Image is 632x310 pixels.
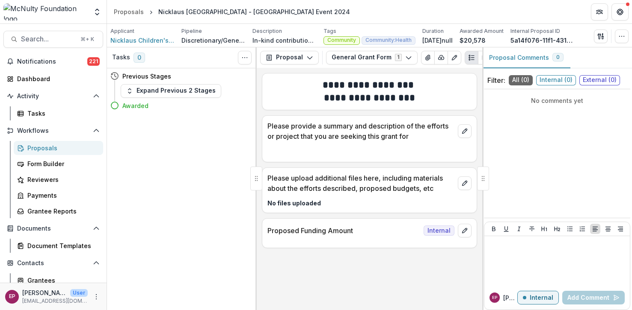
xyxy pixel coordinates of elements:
p: Discretionary/General [181,36,246,45]
div: ⌘ + K [79,35,96,44]
span: 221 [87,57,100,66]
span: 0 [134,53,145,63]
p: In-kind contribution for [DATE] Fundraiser Event [252,36,317,45]
a: Grantees [14,273,103,287]
a: Form Builder [14,157,103,171]
p: Awarded Amount [460,27,504,35]
p: [DATE]null [422,36,453,45]
h4: Previous Stages [122,72,171,81]
button: Notifications221 [3,55,103,68]
button: View Attached Files [421,51,435,64]
button: edit [458,124,472,138]
button: Ordered List [577,224,587,234]
h4: Awarded [122,101,148,110]
p: Please provide a summary and description of the efforts or project that you are seeking this gran... [267,121,454,141]
div: Proposals [27,143,96,152]
button: Proposal Comments [482,47,570,68]
button: Open Contacts [3,256,103,270]
p: Internal Proposal ID [510,27,560,35]
button: edit [458,224,472,237]
button: edit [458,176,472,190]
button: Italicize [514,224,524,234]
button: Add Comment [562,291,625,304]
div: Esther Park [492,295,497,300]
p: Please upload additional files here, including materials about the efforts described, proposed bu... [267,173,454,193]
button: Bullet List [565,224,575,234]
button: Heading 2 [552,224,562,234]
a: Reviewers [14,173,103,187]
a: Grantee Reports [14,204,103,218]
div: Grantee Reports [27,207,96,216]
span: Internal ( 0 ) [536,75,576,85]
button: Edit as form [448,51,461,64]
a: Proposals [14,141,103,155]
a: Nicklaus Children's Hospital [110,36,175,45]
button: Open Documents [3,222,103,235]
span: Documents [17,225,89,232]
span: 0 [556,54,560,60]
a: Proposals [110,6,147,18]
span: Activity [17,93,89,100]
div: Form Builder [27,159,96,168]
span: External ( 0 ) [579,75,620,85]
button: Open entity switcher [91,3,103,20]
span: Community [327,37,356,43]
button: Proposal [260,51,319,64]
p: Applicant [110,27,134,35]
button: More [91,292,101,302]
button: Align Center [603,224,613,234]
div: Grantees [27,276,96,285]
a: Dashboard [3,72,103,86]
p: No comments yet [487,96,627,105]
div: Proposals [114,7,144,16]
p: User [70,289,88,297]
img: McNulty Foundation logo [3,3,88,20]
p: $20,578 [460,36,486,45]
p: Proposed Funding Amount [267,225,420,236]
button: Heading 1 [539,224,549,234]
span: Search... [21,35,75,43]
button: PDF view [478,51,492,64]
p: [PERSON_NAME] [22,288,67,297]
button: Internal [517,291,559,304]
button: Align Left [590,224,600,234]
span: Workflows [17,127,89,135]
p: Description [252,27,282,35]
a: Document Templates [14,239,103,253]
button: Underline [501,224,511,234]
p: [EMAIL_ADDRESS][DOMAIN_NAME] [22,297,88,305]
a: Tasks [14,106,103,120]
p: No files uploaded [267,199,472,208]
button: Align Right [615,224,626,234]
button: Open Workflows [3,124,103,137]
a: Payments [14,188,103,202]
p: Filter: [487,75,505,85]
p: Pipeline [181,27,202,35]
div: Nicklaus [GEOGRAPHIC_DATA] - [GEOGRAPHIC_DATA] Event 2024 [158,7,350,16]
span: Internal [424,225,454,236]
button: General Grant Form1 [326,51,418,64]
div: Esther Park [9,294,15,299]
div: Payments [27,191,96,200]
nav: breadcrumb [110,6,353,18]
button: Partners [591,3,608,20]
p: Duration [422,27,444,35]
p: [PERSON_NAME] [503,293,517,302]
button: Toggle View Cancelled Tasks [238,51,252,64]
div: Dashboard [17,74,96,83]
span: Community:Health [365,37,412,43]
div: Tasks [27,109,96,118]
h3: Tasks [112,54,130,61]
div: Reviewers [27,175,96,184]
span: Contacts [17,260,89,267]
p: Internal [530,294,553,301]
button: Search... [3,31,103,48]
div: Document Templates [27,241,96,250]
button: Bold [489,224,499,234]
button: Get Help [611,3,629,20]
p: 5a14f076-11f1-4313-8c9c-bcafacc6b389 [510,36,575,45]
button: Plaintext view [465,51,478,64]
button: Strike [527,224,537,234]
span: Notifications [17,58,87,65]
